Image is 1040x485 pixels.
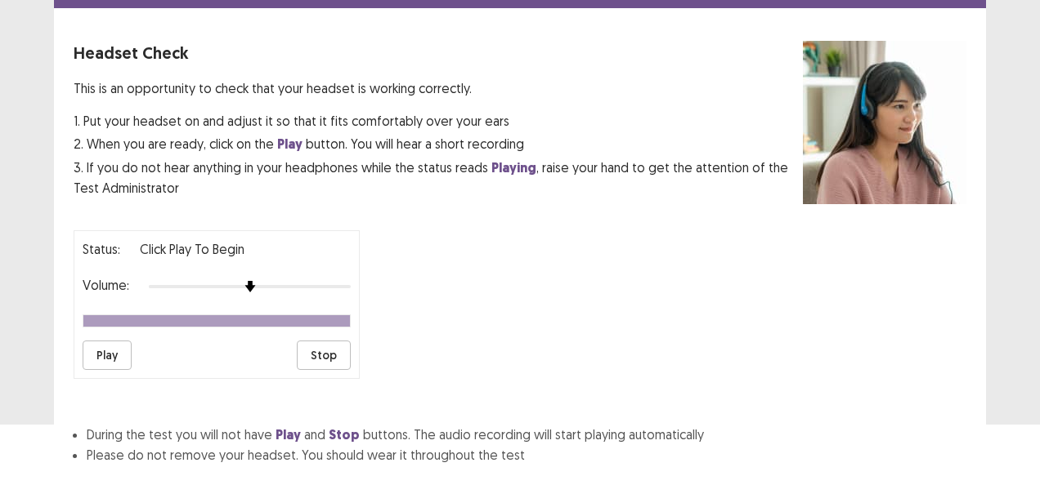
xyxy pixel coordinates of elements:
p: Volume: [83,275,129,295]
p: 3. If you do not hear anything in your headphones while the status reads , raise your hand to get... [74,158,803,198]
p: Click Play to Begin [140,239,244,259]
img: arrow-thumb [244,281,256,292]
p: Status: [83,239,120,259]
strong: Playing [491,159,536,176]
strong: Play [277,136,303,153]
p: 2. When you are ready, click on the button. You will hear a short recording [74,134,803,154]
p: 1. Put your headset on and adjust it so that it fits comfortably over your ears [74,111,803,131]
li: During the test you will not have and buttons. The audio recording will start playing automatically [87,425,966,445]
button: Stop [297,340,351,370]
p: This is an opportunity to check that your headset is working correctly. [74,78,803,98]
img: headset test [803,41,966,204]
button: Play [83,340,132,370]
p: Headset Check [74,41,803,65]
strong: Play [276,426,301,443]
strong: Stop [329,426,360,443]
li: Please do not remove your headset. You should wear it throughout the test [87,445,966,465]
